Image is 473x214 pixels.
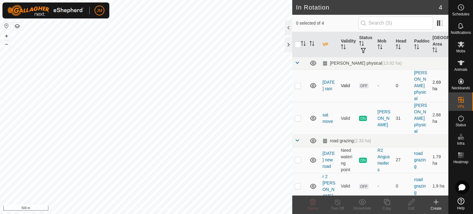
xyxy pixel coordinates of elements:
[350,206,374,211] div: Show/Hide
[338,102,357,135] td: Valid
[359,83,368,88] span: OFF
[457,105,464,108] span: VPs
[378,183,391,189] div: -
[430,147,448,173] td: 1.79 ha
[322,80,335,91] a: [DATE] ram
[359,42,364,47] p-sorticon: Activate to sort
[430,32,448,57] th: [GEOGRAPHIC_DATA] Area
[322,174,335,198] a: r 2 [PERSON_NAME]
[414,70,427,101] a: [PERSON_NAME] physical
[301,42,306,47] p-sorticon: Activate to sort
[378,45,382,50] p-sorticon: Activate to sort
[325,206,350,211] div: Turn Off
[393,102,412,135] td: 31
[449,195,473,212] a: Help
[359,184,368,189] span: OFF
[414,177,426,195] a: road grazing
[97,7,103,14] span: JM
[399,206,424,211] div: Edit
[338,32,357,57] th: Validity
[454,68,467,71] span: Animals
[424,206,448,211] div: Create
[378,83,391,89] div: -
[354,138,371,143] span: (2.33 ha)
[430,102,448,135] td: 2.88 ha
[451,31,471,34] span: Notifications
[452,12,469,16] span: Schedules
[322,112,333,124] a: sat move
[358,17,433,30] input: Search (S)
[455,123,466,127] span: Status
[414,103,427,134] a: [PERSON_NAME] physical
[322,151,335,169] a: [DATE] new road
[14,22,21,30] button: Map Layers
[3,22,10,30] button: Reset Map
[322,138,371,143] div: road grazing
[393,173,412,199] td: 0
[341,45,346,50] p-sorticon: Activate to sort
[432,48,437,53] p-sorticon: Activate to sort
[414,45,419,50] p-sorticon: Activate to sort
[430,173,448,199] td: 1.9 ha
[122,206,145,212] a: Privacy Policy
[152,206,170,212] a: Contact Us
[453,160,468,164] span: Heatmap
[451,86,470,90] span: Neckbands
[378,147,391,173] div: R2 Angus Heifers
[374,206,399,211] div: Copy
[439,3,442,12] span: 4
[338,147,357,173] td: Need watering point
[457,142,464,145] span: Infra
[456,49,465,53] span: Mobs
[457,206,465,210] span: Help
[359,158,366,163] span: ON
[320,32,338,57] th: VP
[296,20,358,26] span: 0 selected of 4
[338,69,357,102] td: Valid
[375,32,394,57] th: Mob
[382,61,402,66] span: (13.92 ha)
[357,32,375,57] th: Status
[309,42,314,47] p-sorticon: Activate to sort
[296,4,439,11] h2: In Rotation
[414,151,426,169] a: road grazing
[393,32,412,57] th: Head
[430,69,448,102] td: 2.69 ha
[338,173,357,199] td: Valid
[359,116,366,121] span: ON
[378,109,391,128] div: [PERSON_NAME]
[393,147,412,173] td: 27
[396,45,401,50] p-sorticon: Activate to sort
[7,5,84,16] img: Gallagher Logo
[3,40,10,48] button: –
[322,61,402,66] div: [PERSON_NAME] physical
[393,69,412,102] td: 0
[308,206,318,211] span: Delete
[412,32,430,57] th: Paddock
[3,32,10,40] button: +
